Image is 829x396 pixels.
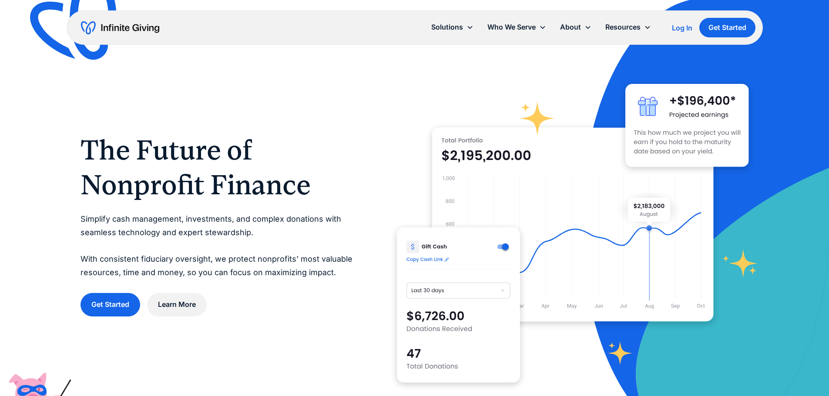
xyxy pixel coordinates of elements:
a: Learn More [147,293,207,316]
img: nonprofit donation platform [432,127,714,322]
div: Who We Serve [480,18,553,37]
div: About [560,21,581,33]
h1: The Future of Nonprofit Finance [81,133,362,202]
p: Simplify cash management, investments, and complex donations with seamless technology and expert ... [81,213,362,279]
div: About [553,18,598,37]
a: Get Started [699,18,755,37]
div: Resources [605,21,641,33]
a: Log In [672,23,692,33]
div: Resources [598,18,658,37]
a: Get Started [81,293,140,316]
div: Solutions [424,18,480,37]
img: donation software for nonprofits [397,227,520,383]
a: home [81,21,159,35]
div: Who We Serve [487,21,536,33]
img: fundraising star [722,250,758,277]
div: Solutions [431,21,463,33]
div: Log In [672,24,692,31]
